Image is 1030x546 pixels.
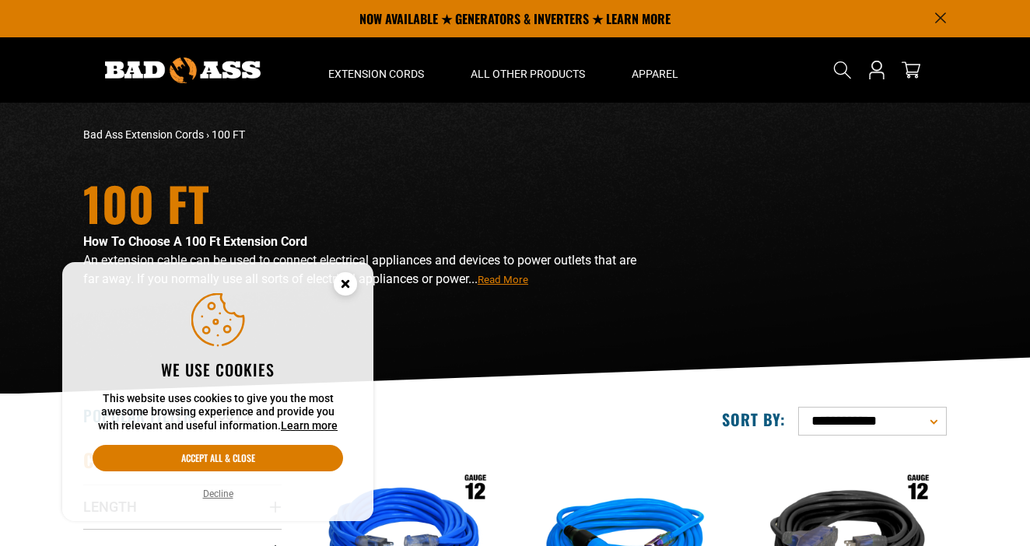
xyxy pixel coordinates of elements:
strong: How To Choose A 100 Ft Extension Cord [83,234,307,249]
p: An extension cable can be used to connect electrical appliances and devices to power outlets that... [83,251,651,289]
span: Read More [478,274,528,285]
span: All Other Products [471,67,585,81]
label: Sort by: [722,409,786,429]
span: › [206,128,209,141]
img: Bad Ass Extension Cords [105,58,261,83]
nav: breadcrumbs [83,127,651,143]
summary: Apparel [608,37,702,103]
button: Decline [198,486,238,502]
summary: Extension Cords [305,37,447,103]
button: Accept all & close [93,445,343,471]
span: Extension Cords [328,67,424,81]
span: 100 FT [212,128,245,141]
p: This website uses cookies to give you the most awesome browsing experience and provide you with r... [93,392,343,433]
a: Learn more [281,419,338,432]
summary: All Other Products [447,37,608,103]
a: Bad Ass Extension Cords [83,128,204,141]
h1: 100 FT [83,180,651,226]
span: Apparel [632,67,678,81]
aside: Cookie Consent [62,262,373,522]
summary: Search [830,58,855,82]
h2: We use cookies [93,359,343,380]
